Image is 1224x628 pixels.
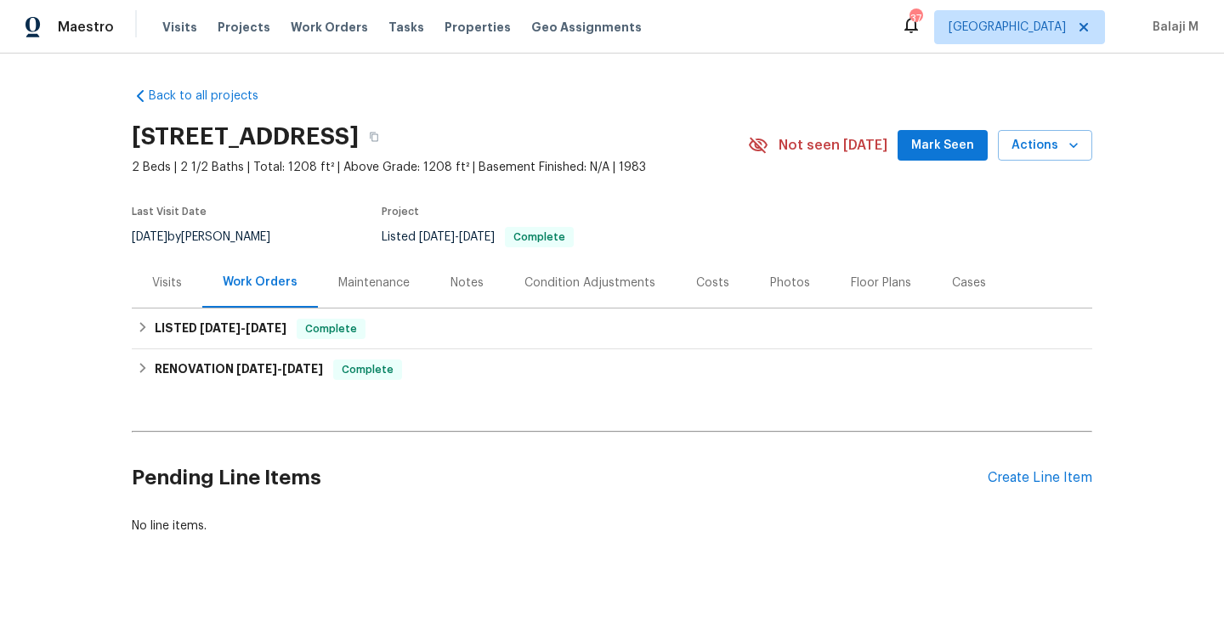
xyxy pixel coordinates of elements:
[132,231,167,243] span: [DATE]
[1011,135,1079,156] span: Actions
[236,363,277,375] span: [DATE]
[382,231,574,243] span: Listed
[911,135,974,156] span: Mark Seen
[132,128,359,145] h2: [STREET_ADDRESS]
[851,274,911,291] div: Floor Plans
[779,137,887,154] span: Not seen [DATE]
[459,231,495,243] span: [DATE]
[382,207,419,217] span: Project
[524,274,655,291] div: Condition Adjustments
[338,274,410,291] div: Maintenance
[531,19,642,36] span: Geo Assignments
[359,122,389,152] button: Copy Address
[507,232,572,242] span: Complete
[200,322,286,334] span: -
[291,19,368,36] span: Work Orders
[132,88,295,105] a: Back to all projects
[998,130,1092,161] button: Actions
[1146,19,1198,36] span: Balaji M
[58,19,114,36] span: Maestro
[419,231,455,243] span: [DATE]
[132,227,291,247] div: by [PERSON_NAME]
[132,438,988,518] h2: Pending Line Items
[132,349,1092,390] div: RENOVATION [DATE]-[DATE]Complete
[952,274,986,291] div: Cases
[419,231,495,243] span: -
[696,274,729,291] div: Costs
[223,274,297,291] div: Work Orders
[388,21,424,33] span: Tasks
[155,359,323,380] h6: RENOVATION
[236,363,323,375] span: -
[445,19,511,36] span: Properties
[898,130,988,161] button: Mark Seen
[450,274,484,291] div: Notes
[218,19,270,36] span: Projects
[282,363,323,375] span: [DATE]
[155,319,286,339] h6: LISTED
[949,19,1066,36] span: [GEOGRAPHIC_DATA]
[152,274,182,291] div: Visits
[132,207,207,217] span: Last Visit Date
[770,274,810,291] div: Photos
[988,470,1092,486] div: Create Line Item
[246,322,286,334] span: [DATE]
[335,361,400,378] span: Complete
[132,159,748,176] span: 2 Beds | 2 1/2 Baths | Total: 1208 ft² | Above Grade: 1208 ft² | Basement Finished: N/A | 1983
[162,19,197,36] span: Visits
[200,322,241,334] span: [DATE]
[298,320,364,337] span: Complete
[132,308,1092,349] div: LISTED [DATE]-[DATE]Complete
[132,518,1092,535] div: No line items.
[909,10,921,27] div: 37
